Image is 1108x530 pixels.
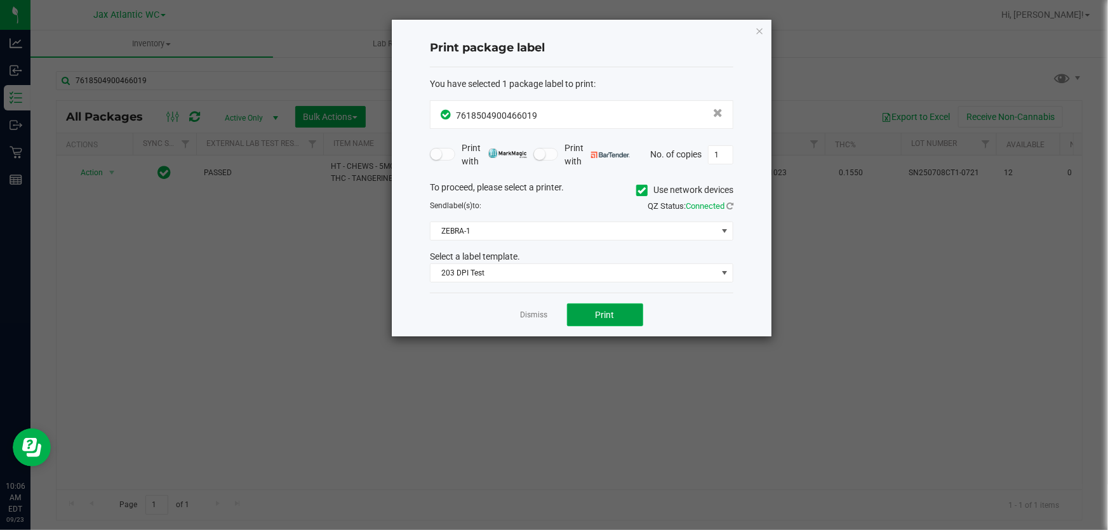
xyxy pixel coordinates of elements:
[648,201,733,211] span: QZ Status:
[13,428,51,467] iframe: Resource center
[420,250,743,263] div: Select a label template.
[462,142,527,168] span: Print with
[564,142,630,168] span: Print with
[596,310,615,320] span: Print
[521,310,548,321] a: Dismiss
[567,303,643,326] button: Print
[430,79,594,89] span: You have selected 1 package label to print
[431,222,717,240] span: ZEBRA-1
[591,152,630,158] img: bartender.png
[431,264,717,282] span: 203 DPI Test
[650,149,702,159] span: No. of copies
[420,181,743,200] div: To proceed, please select a printer.
[686,201,724,211] span: Connected
[430,77,733,91] div: :
[430,40,733,56] h4: Print package label
[447,201,472,210] span: label(s)
[488,149,527,158] img: mark_magic_cybra.png
[456,110,537,121] span: 7618504900466019
[636,183,733,197] label: Use network devices
[441,108,453,121] span: In Sync
[430,201,481,210] span: Send to:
